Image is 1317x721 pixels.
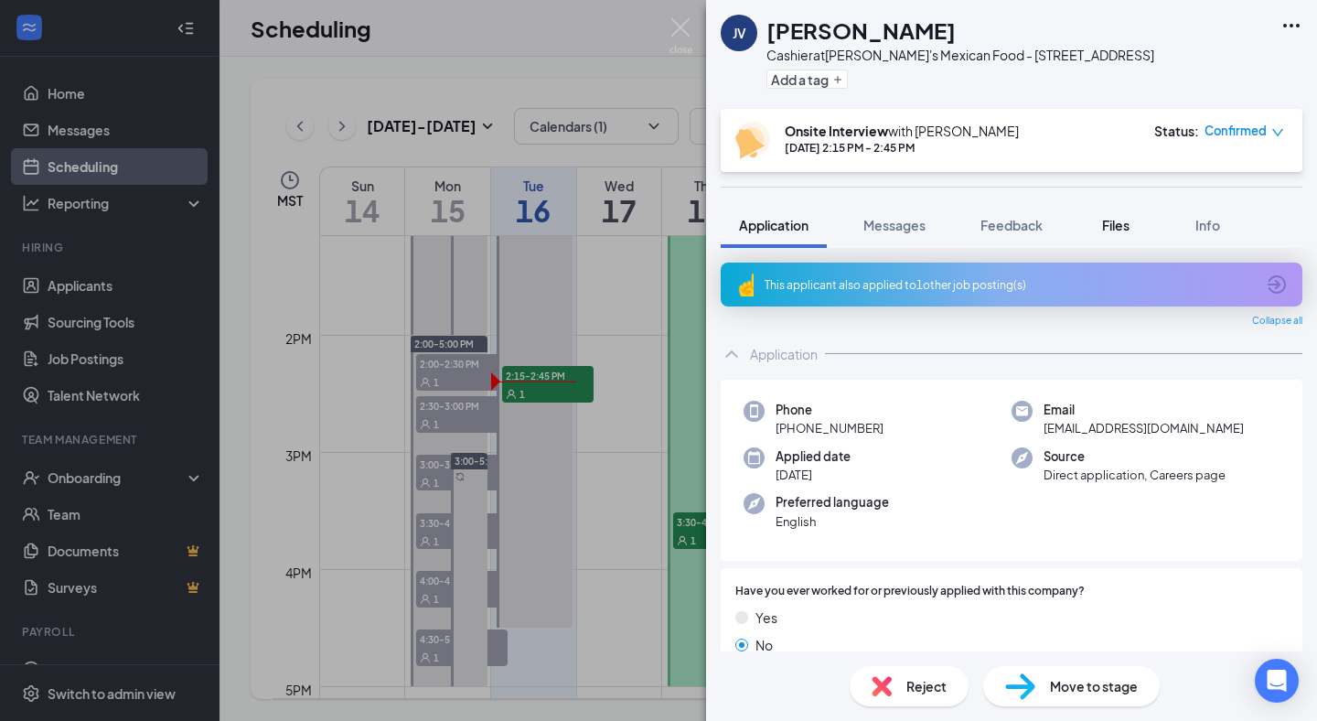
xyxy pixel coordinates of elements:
div: with [PERSON_NAME] [785,122,1019,140]
b: Onsite Interview [785,123,888,139]
div: Application [750,345,818,363]
span: Confirmed [1205,122,1267,140]
span: [DATE] [776,466,851,484]
svg: ChevronUp [721,343,743,365]
span: Info [1195,217,1220,233]
span: Application [739,217,808,233]
div: [DATE] 2:15 PM - 2:45 PM [785,140,1019,156]
span: Applied date [776,447,851,466]
span: No [755,635,773,655]
span: Phone [776,401,883,419]
span: Feedback [980,217,1043,233]
span: Email [1044,401,1244,419]
span: Reject [906,676,947,696]
div: Open Intercom Messenger [1255,659,1299,703]
span: Preferred language [776,493,889,511]
div: This applicant also applied to 1 other job posting(s) [765,277,1255,293]
div: Cashier at [PERSON_NAME]'s Mexican Food - [STREET_ADDRESS] [766,46,1154,64]
span: Direct application, Careers page [1044,466,1226,484]
div: JV [733,24,746,42]
span: Have you ever worked for or previously applied with this company? [735,583,1085,600]
svg: Plus [832,74,843,85]
svg: ArrowCircle [1266,274,1288,296]
span: down [1271,126,1284,139]
svg: Ellipses [1280,15,1302,37]
span: Messages [863,217,926,233]
span: [EMAIL_ADDRESS][DOMAIN_NAME] [1044,419,1244,437]
h1: [PERSON_NAME] [766,15,956,46]
span: [PHONE_NUMBER] [776,419,883,437]
div: Status : [1154,122,1199,140]
span: Source [1044,447,1226,466]
button: PlusAdd a tag [766,70,848,89]
span: Files [1102,217,1130,233]
span: Move to stage [1050,676,1138,696]
span: Collapse all [1252,314,1302,328]
span: Yes [755,608,777,628]
span: English [776,512,889,531]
